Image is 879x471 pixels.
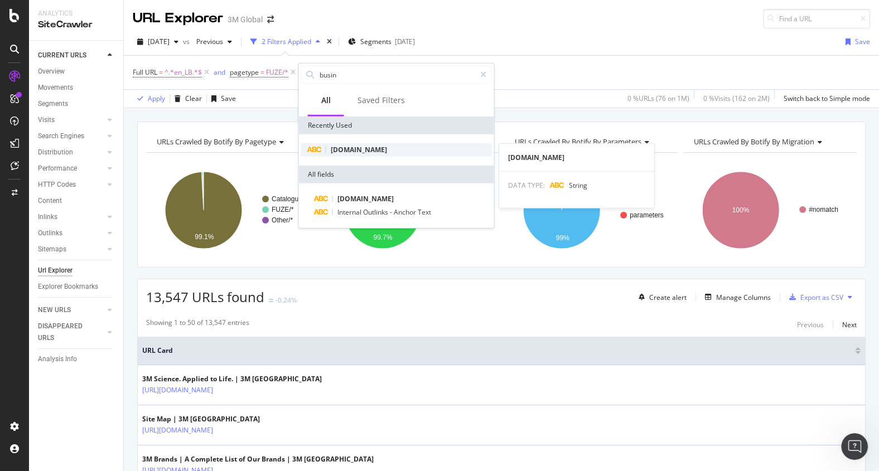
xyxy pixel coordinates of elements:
a: Sitemaps [38,244,104,255]
div: Save [855,37,870,46]
button: Previous [192,33,236,51]
a: Performance [38,163,104,174]
div: Inlinks [38,211,57,223]
div: Site Map | 3M [GEOGRAPHIC_DATA] [142,414,262,424]
div: 2 Filters Applied [262,37,311,46]
div: Analysis Info [38,353,77,365]
h4: URLs Crawled By Botify By parameters [513,133,668,150]
span: Text [417,207,431,217]
div: 0 % URLs ( 76 on 1M ) [627,94,689,103]
div: All fields [298,166,494,183]
input: Find a URL [763,9,870,28]
div: 3M Science. Applied to Life. | 3M [GEOGRAPHIC_DATA] [142,374,322,384]
div: Outlinks [38,227,62,239]
a: Distribution [38,147,104,158]
svg: A chart. [683,162,857,259]
span: Previous [192,37,223,46]
button: Export as CSV [785,288,843,306]
a: Url Explorer [38,265,115,276]
text: 100% [732,206,750,214]
span: Internal [337,207,363,217]
a: Visits [38,114,104,126]
div: SiteCrawler [38,18,114,31]
span: URLs Crawled By Botify By migration [694,137,814,147]
img: Equal [269,299,273,302]
span: Full URL [133,67,157,77]
span: [DOMAIN_NAME] [337,194,393,203]
a: [URL][DOMAIN_NAME] [142,425,213,436]
span: 2025 Aug. 10th [148,37,170,46]
button: Apply [133,90,165,108]
span: vs [183,37,192,46]
div: Recently Used [298,116,494,134]
span: DATA TYPE: [508,181,545,190]
div: Save [221,94,236,103]
button: [DATE] [133,33,183,51]
div: Next [842,320,857,329]
div: 0 % Visits ( 162 on 2M ) [703,94,770,103]
text: clean [630,201,646,208]
a: Movements [38,82,115,94]
button: Create alert [634,288,687,306]
div: Overview [38,66,65,77]
svg: A chart. [504,162,678,259]
span: 13,547 URLs found [146,288,264,306]
button: and [214,67,225,77]
div: Apply [148,94,165,103]
span: URL Card [142,346,852,356]
div: Switch back to Simple mode [784,94,870,103]
button: Clear [170,90,202,108]
div: HTTP Codes [38,179,76,191]
span: String [569,181,587,190]
span: - [389,207,393,217]
div: Movements [38,82,73,94]
h4: URLs Crawled By Botify By pagetype [154,133,310,150]
div: Create alert [649,293,687,302]
a: [URL][DOMAIN_NAME] [142,385,213,396]
a: Overview [38,66,115,77]
span: pagetype [230,67,259,77]
div: NEW URLS [38,304,71,316]
iframe: Intercom live chat [841,433,868,460]
text: parameters [630,211,664,219]
div: Url Explorer [38,265,73,276]
span: Segments [360,37,392,46]
div: Content [38,195,62,207]
svg: A chart. [146,162,320,259]
button: Next [842,318,857,331]
div: Distribution [38,147,73,158]
div: arrow-right-arrow-left [267,16,274,23]
span: [DOMAIN_NAME] [330,145,387,154]
div: DISAPPEARED URLS [38,321,94,344]
span: = [260,67,264,77]
div: Clear [185,94,202,103]
button: Manage Columns [701,290,771,304]
span: = [159,67,163,77]
a: CURRENT URLS [38,50,104,61]
text: #nomatch [809,206,838,213]
button: Previous [797,318,824,331]
div: CURRENT URLS [38,50,86,61]
span: URLs Crawled By Botify By parameters [515,137,641,147]
a: DISAPPEARED URLS [38,321,104,344]
button: Segments[DATE] [344,33,419,51]
div: Segments [38,98,68,110]
div: [DATE] [395,37,415,46]
button: Save [207,90,236,108]
a: Explorer Bookmarks [38,281,115,293]
a: HTTP Codes [38,179,104,191]
div: Manage Columns [716,293,771,302]
h4: URLs Crawled By Botify By migration [692,133,847,150]
div: 3M Brands | A Complete List of Our Brands | 3M [GEOGRAPHIC_DATA] [142,454,374,464]
a: Analysis Info [38,353,115,365]
div: Visits [38,114,55,126]
span: Anchor [393,207,417,217]
a: Inlinks [38,211,104,223]
div: A chart. [325,162,499,259]
a: Content [38,195,115,207]
span: ^.*en_LB.*$ [165,65,202,80]
a: NEW URLS [38,304,104,316]
div: Previous [797,320,824,329]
